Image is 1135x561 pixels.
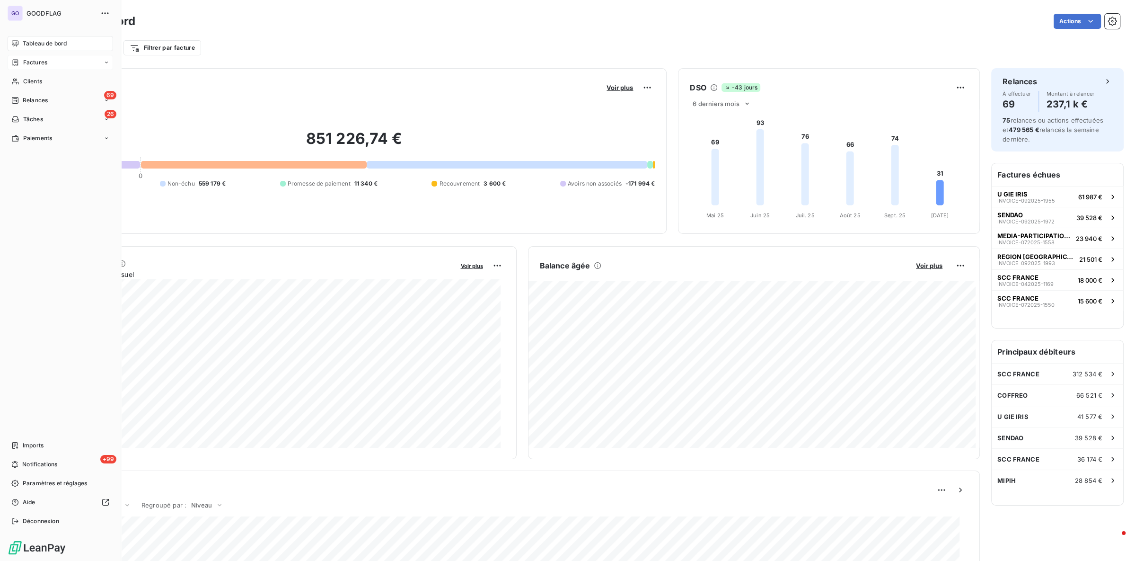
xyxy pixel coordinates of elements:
[23,134,52,142] span: Paiements
[568,179,622,188] span: Avoirs non associés
[721,83,760,92] span: -43 jours
[1073,370,1102,378] span: 312 534 €
[997,240,1055,245] span: INVOICE-072025-1558
[8,495,113,510] a: Aide
[23,517,59,525] span: Déconnexion
[690,82,706,93] h6: DSO
[750,212,770,219] tspan: Juin 25
[23,96,48,105] span: Relances
[625,179,655,188] span: -171 994 €
[1003,91,1031,97] span: À effectuer
[693,100,739,107] span: 6 derniers mois
[23,77,42,86] span: Clients
[1079,256,1102,263] span: 21 501 €
[458,261,486,270] button: Voir plus
[139,172,142,179] span: 0
[8,540,66,555] img: Logo LeanPay
[23,39,67,48] span: Tableau de bord
[1077,413,1102,420] span: 41 577 €
[913,261,945,270] button: Voir plus
[997,260,1055,266] span: INVOICE-092025-1993
[1008,126,1039,134] span: 479 565 €
[1075,477,1102,484] span: 28 854 €
[461,263,483,269] span: Voir plus
[997,370,1039,378] span: SCC FRANCE
[540,260,590,271] h6: Balance âgée
[23,498,35,507] span: Aide
[884,212,906,219] tspan: Sept. 25
[997,294,1038,302] span: SCC FRANCE
[992,249,1123,269] button: REGION [GEOGRAPHIC_DATA]INVOICE-092025-199321 501 €
[104,91,116,99] span: 69
[997,190,1028,198] span: U GIE IRIS
[1075,434,1102,442] span: 39 528 €
[1076,235,1102,242] span: 23 940 €
[1003,97,1031,112] h4: 69
[1078,276,1102,284] span: 18 000 €
[1047,97,1095,112] h4: 237,1 k €
[992,269,1123,290] button: SCC FRANCEINVOICE-042025-116918 000 €
[796,212,815,219] tspan: Juil. 25
[916,262,942,269] span: Voir plus
[1003,116,1010,124] span: 75
[1103,529,1126,552] iframe: Intercom live chat
[1054,14,1101,29] button: Actions
[992,163,1123,186] h6: Factures échues
[992,340,1123,363] h6: Principaux débiteurs
[992,290,1123,311] button: SCC FRANCEINVOICE-072025-155015 600 €
[706,212,724,219] tspan: Mai 25
[354,179,378,188] span: 11 340 €
[23,479,87,488] span: Paramètres et réglages
[100,455,116,463] span: +99
[997,253,1075,260] span: REGION [GEOGRAPHIC_DATA]
[997,455,1039,463] span: SCC FRANCE
[53,129,655,158] h2: 851 226,74 €
[997,392,1028,399] span: COFFREO
[484,179,506,188] span: 3 600 €
[141,501,186,509] span: Regroupé par :
[1003,116,1103,143] span: relances ou actions effectuées et relancés la semaine dernière.
[992,186,1123,207] button: U GIE IRISINVOICE-092025-195561 987 €
[167,179,195,188] span: Non-échu
[191,501,212,509] span: Niveau
[439,179,480,188] span: Recouvrement
[997,302,1055,308] span: INVOICE-072025-1550
[997,434,1023,442] span: SENDAO
[997,211,1023,219] span: SENDAO
[1078,297,1102,305] span: 15 600 €
[997,274,1038,281] span: SCC FRANCE
[992,207,1123,228] button: SENDAOINVOICE-092025-197239 528 €
[604,83,636,92] button: Voir plus
[997,198,1055,204] span: INVOICE-092025-1955
[1003,76,1037,87] h6: Relances
[23,58,47,67] span: Factures
[288,179,351,188] span: Promesse de paiement
[26,9,95,17] span: GOODFLAG
[23,115,43,124] span: Tâches
[199,179,226,188] span: 559 179 €
[1076,392,1102,399] span: 66 521 €
[1076,214,1102,222] span: 39 528 €
[23,441,44,450] span: Imports
[997,219,1055,224] span: INVOICE-092025-1972
[931,212,949,219] tspan: [DATE]
[123,40,201,55] button: Filtrer par facture
[22,460,57,469] span: Notifications
[997,413,1029,420] span: U GIE IRIS
[1047,91,1095,97] span: Montant à relancer
[997,477,1016,484] span: MIPIH
[840,212,861,219] tspan: Août 25
[997,281,1054,287] span: INVOICE-042025-1169
[992,228,1123,249] button: MEDIA-PARTICIPATIONSINVOICE-072025-155823 940 €
[105,110,116,118] span: 26
[8,6,23,21] div: GO
[997,232,1072,240] span: MEDIA-PARTICIPATIONS
[53,269,454,279] span: Chiffre d'affaires mensuel
[1077,455,1102,463] span: 36 174 €
[1078,193,1102,201] span: 61 987 €
[607,84,633,91] span: Voir plus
